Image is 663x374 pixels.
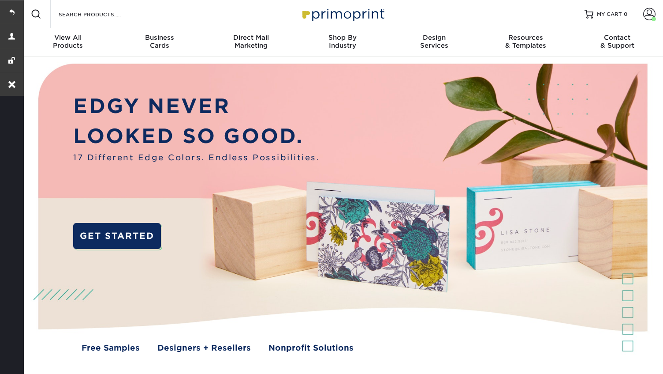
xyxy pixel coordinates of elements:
[480,28,572,57] a: Resources& Templates
[597,11,622,18] span: MY CART
[114,34,205,49] div: Cards
[114,28,205,57] a: BusinessCards
[388,34,480,42] span: Design
[22,34,114,49] div: Products
[73,223,161,249] a: GET STARTED
[297,34,388,49] div: Industry
[388,28,480,57] a: DesignServices
[268,342,354,354] a: Nonprofit Solutions
[624,11,628,17] span: 0
[388,34,480,49] div: Services
[571,34,663,49] div: & Support
[73,151,320,163] span: 17 Different Edge Colors. Endless Possibilities.
[298,4,387,23] img: Primoprint
[480,34,572,42] span: Resources
[571,34,663,42] span: Contact
[114,34,205,42] span: Business
[205,28,297,57] a: Direct MailMarketing
[22,28,114,57] a: View AllProducts
[297,34,388,42] span: Shop By
[157,342,251,354] a: Designers + Resellers
[22,34,114,42] span: View All
[297,28,388,57] a: Shop ByIndustry
[205,34,297,49] div: Marketing
[73,121,320,151] p: LOOKED SO GOOD.
[480,34,572,49] div: & Templates
[58,9,144,19] input: SEARCH PRODUCTS.....
[2,347,75,371] iframe: Google Customer Reviews
[82,342,140,354] a: Free Samples
[205,34,297,42] span: Direct Mail
[73,91,320,121] p: EDGY NEVER
[571,28,663,57] a: Contact& Support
